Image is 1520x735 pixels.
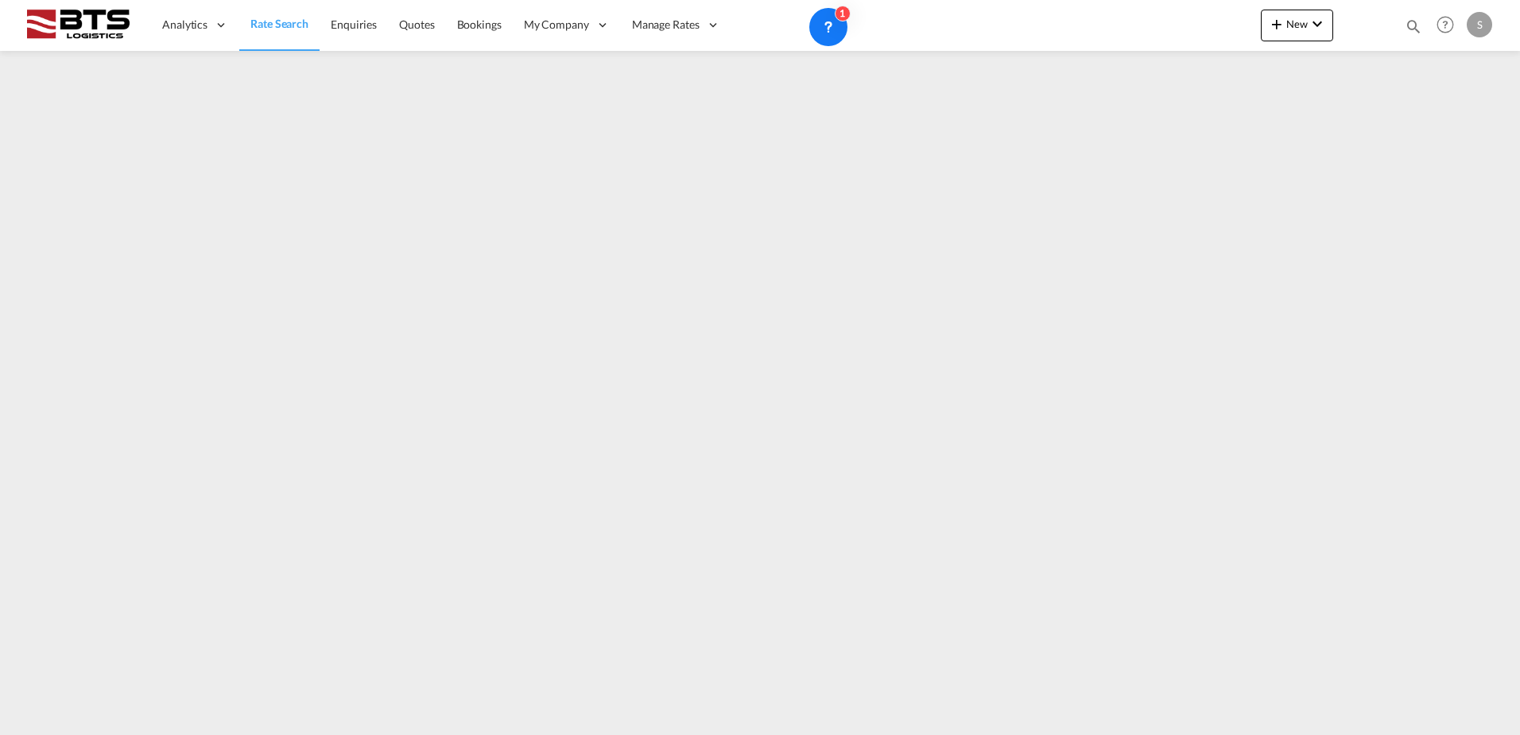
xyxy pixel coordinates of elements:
[162,17,207,33] span: Analytics
[1467,12,1492,37] div: S
[1405,17,1422,35] md-icon: icon-magnify
[524,17,589,33] span: My Company
[24,7,131,43] img: cdcc71d0be7811ed9adfbf939d2aa0e8.png
[1267,14,1286,33] md-icon: icon-plus 400-fg
[1405,17,1422,41] div: icon-magnify
[1261,10,1333,41] button: icon-plus 400-fgNewicon-chevron-down
[632,17,700,33] span: Manage Rates
[1432,11,1459,38] span: Help
[1308,14,1327,33] md-icon: icon-chevron-down
[1432,11,1467,40] div: Help
[399,17,434,31] span: Quotes
[1267,17,1327,30] span: New
[250,17,308,30] span: Rate Search
[331,17,377,31] span: Enquiries
[457,17,502,31] span: Bookings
